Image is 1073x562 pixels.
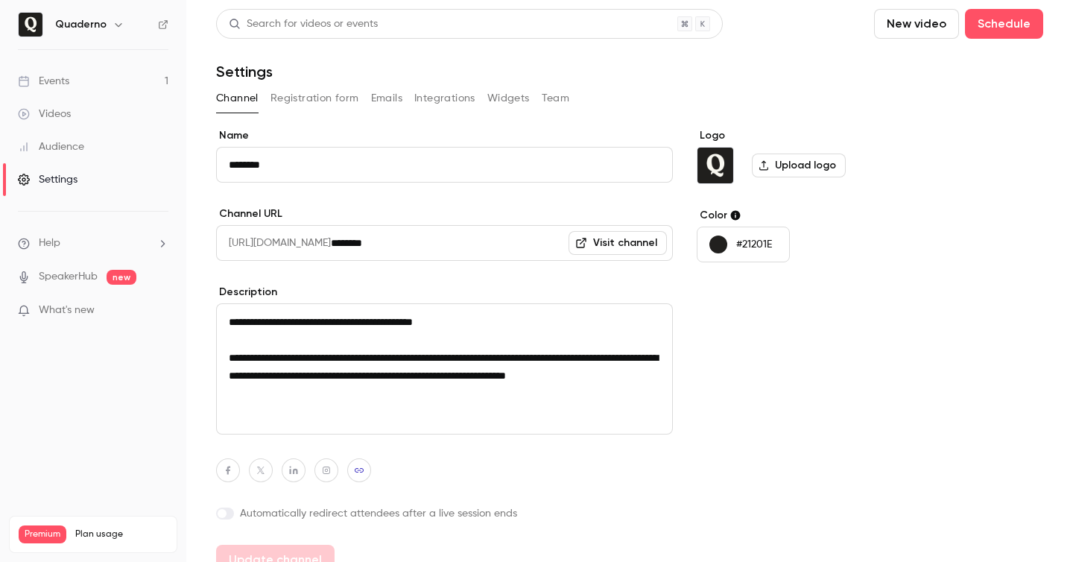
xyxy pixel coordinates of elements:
div: Search for videos or events [229,16,378,32]
a: Visit channel [569,231,667,255]
button: Team [542,86,570,110]
div: Audience [18,139,84,154]
span: [URL][DOMAIN_NAME] [216,225,331,261]
label: Color [697,208,925,223]
li: help-dropdown-opener [18,236,168,251]
h6: Quaderno [55,17,107,32]
label: Upload logo [752,154,846,177]
button: Registration form [270,86,359,110]
label: Logo [697,128,925,143]
span: new [107,270,136,285]
p: #21201E [736,237,772,252]
button: Widgets [487,86,530,110]
label: Channel URL [216,206,673,221]
label: Automatically redirect attendees after a live session ends [216,506,673,521]
div: Settings [18,172,77,187]
div: Videos [18,107,71,121]
span: Premium [19,525,66,543]
h1: Settings [216,63,273,80]
label: Name [216,128,673,143]
label: Description [216,285,673,300]
button: Emails [371,86,402,110]
button: Schedule [965,9,1043,39]
img: Quaderno [697,148,733,183]
span: What's new [39,303,95,318]
span: Help [39,236,60,251]
div: Events [18,74,69,89]
button: Channel [216,86,259,110]
img: Quaderno [19,13,42,37]
span: Plan usage [75,528,168,540]
button: Integrations [414,86,475,110]
button: New video [874,9,959,39]
button: #21201E [697,227,790,262]
a: SpeakerHub [39,269,98,285]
